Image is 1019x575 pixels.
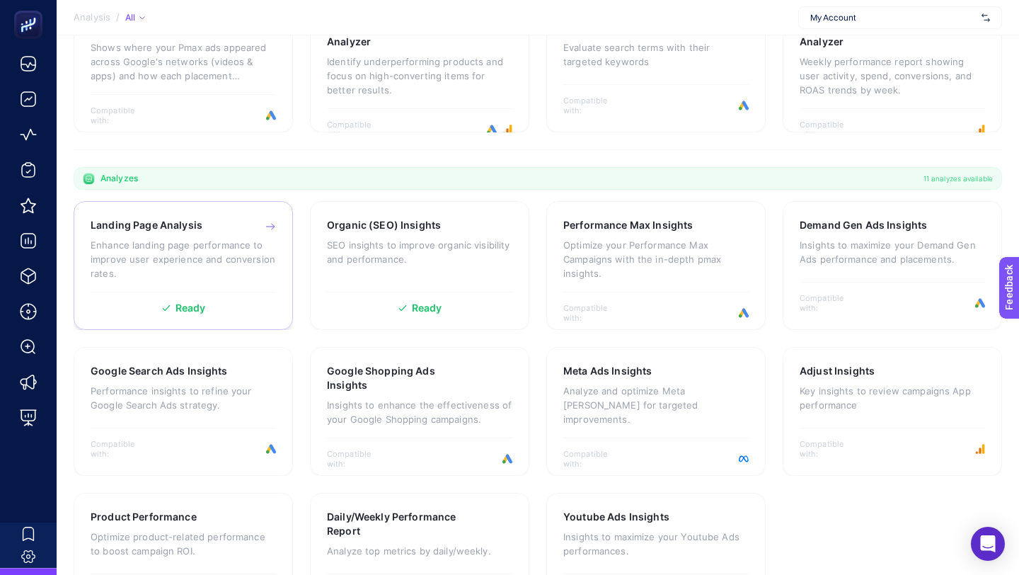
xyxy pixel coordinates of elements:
[563,530,749,558] p: Insights to maximize your Youtube Ads performances.
[327,364,468,392] h3: Google Shopping Ads Insights
[327,510,468,538] h3: Daily/Weekly Performance Report
[546,4,766,132] a: Search Term AnalyzerEvaluate search terms with their targeted keywordsCompatible with:
[800,384,985,412] p: Key insights to review campaigns App performance
[310,4,529,132] a: Product Performance AnalyzerIdentify underperforming products and focus on high-converting items ...
[327,55,512,97] p: Identify underperforming products and focus on high-converting items for better results.
[91,218,202,232] h3: Landing Page Analysis
[800,218,927,232] h3: Demand Gen Ads Insights
[563,218,693,232] h3: Performance Max Insights
[546,347,766,476] a: Meta Ads InsightsAnalyze and optimize Meta [PERSON_NAME] for targeted improvements.Compatible with:
[923,173,993,184] span: 11 analyzes available
[8,4,54,16] span: Feedback
[91,238,276,280] p: Enhance landing page performance to improve user experience and conversion rates.
[800,293,863,313] span: Compatible with:
[981,11,990,25] img: svg%3e
[783,201,1002,330] a: Demand Gen Ads InsightsInsights to maximize your Demand Gen Ads performance and placements.Compat...
[310,201,529,330] a: Organic (SEO) InsightsSEO insights to improve organic visibility and performance.Ready
[800,120,863,140] span: Compatible with:
[546,201,766,330] a: Performance Max InsightsOptimize your Performance Max Campaigns with the in-depth pmax insights.C...
[327,449,391,469] span: Compatible with:
[327,544,512,558] p: Analyze top metrics by daily/weekly.
[563,40,749,69] p: Evaluate search terms with their targeted keywords
[310,347,529,476] a: Google Shopping Ads InsightsInsights to enhance the effectiveness of your Google Shopping campaig...
[800,364,875,378] h3: Adjust Insights
[563,303,627,323] span: Compatible with:
[91,106,154,125] span: Compatible with:
[563,510,669,524] h3: Youtube Ads Insights
[74,347,293,476] a: Google Search Ads InsightsPerformance insights to refine your Google Search Ads strategy.Compatib...
[563,449,627,469] span: Compatible with:
[327,238,512,266] p: SEO insights to improve organic visibility and performance.
[175,303,206,313] span: Ready
[327,120,391,140] span: Compatible with:
[91,439,154,459] span: Compatible with:
[800,238,985,266] p: Insights to maximize your Demand Gen Ads performance and placements.
[91,510,197,524] h3: Product Performance
[74,201,293,330] a: Landing Page AnalysisEnhance landing page performance to improve user experience and conversion r...
[971,527,1005,561] div: Open Intercom Messenger
[91,40,276,83] p: Shows where your Pmax ads appeared across Google's networks (videos & apps) and how each placemen...
[74,12,110,23] span: Analysis
[800,55,985,97] p: Weekly performance report showing user activity, spend, conversions, and ROAS trends by week.
[91,364,228,378] h3: Google Search Ads Insights
[91,530,276,558] p: Optimize product-related performance to boost campaign ROI.
[800,439,863,459] span: Compatible with:
[100,173,138,184] span: Analyzes
[91,384,276,412] p: Performance insights to refine your Google Search Ads strategy.
[810,12,976,23] span: My Account
[563,384,749,426] p: Analyze and optimize Meta [PERSON_NAME] for targeted improvements.
[563,238,749,280] p: Optimize your Performance Max Campaigns with the in-depth pmax insights.
[563,364,652,378] h3: Meta Ads Insights
[74,4,293,132] a: Pmax Placement AnalyzerShows where your Pmax ads appeared across Google's networks (videos & apps...
[116,11,120,23] span: /
[783,4,1002,132] a: Weekly Performance AnalyzerWeekly performance report showing user activity, spend, conversions, a...
[563,96,627,115] span: Compatible with:
[327,218,441,232] h3: Organic (SEO) Insights
[783,347,1002,476] a: Adjust InsightsKey insights to review campaigns App performanceCompatible with:
[412,303,442,313] span: Ready
[327,398,512,426] p: Insights to enhance the effectiveness of your Google Shopping campaigns.
[125,12,145,23] div: All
